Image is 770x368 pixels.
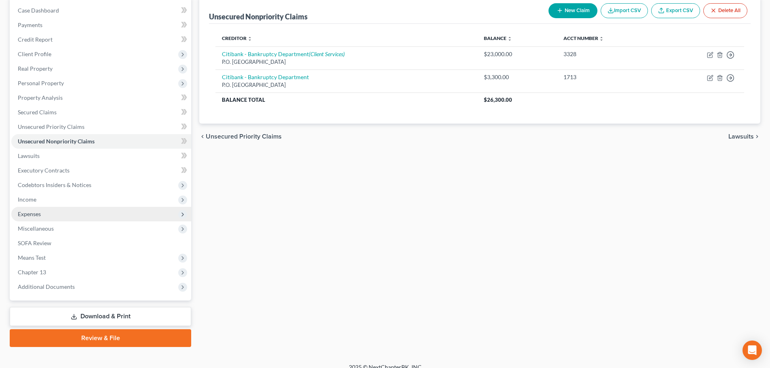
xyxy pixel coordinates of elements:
[484,35,512,41] a: Balance unfold_more
[222,35,252,41] a: Creditor unfold_more
[209,12,308,21] div: Unsecured Nonpriority Claims
[563,50,654,58] div: 3328
[18,80,64,86] span: Personal Property
[18,283,75,290] span: Additional Documents
[18,94,63,101] span: Property Analysis
[18,138,95,145] span: Unsecured Nonpriority Claims
[215,93,477,107] th: Balance Total
[18,225,54,232] span: Miscellaneous
[10,329,191,347] a: Review & File
[18,196,36,203] span: Income
[11,32,191,47] a: Credit Report
[563,35,604,41] a: Acct Number unfold_more
[222,50,345,57] a: Citibank - Bankruptcy Department(Client Services)
[548,3,597,18] button: New Claim
[222,58,471,66] div: P.O. [GEOGRAPHIC_DATA]
[601,3,648,18] button: Import CSV
[11,90,191,105] a: Property Analysis
[743,341,762,360] div: Open Intercom Messenger
[11,236,191,250] a: SOFA Review
[18,7,59,14] span: Case Dashboard
[18,240,51,246] span: SOFA Review
[222,74,309,80] a: Citibank - Bankruptcy Department
[11,149,191,163] a: Lawsuits
[199,133,206,140] i: chevron_left
[10,307,191,326] a: Download & Print
[11,163,191,178] a: Executory Contracts
[18,21,42,28] span: Payments
[484,97,512,103] span: $26,300.00
[11,120,191,134] a: Unsecured Priority Claims
[309,50,345,57] i: (Client Services)
[247,36,252,41] i: unfold_more
[199,133,282,140] button: chevron_left Unsecured Priority Claims
[18,254,46,261] span: Means Test
[11,3,191,18] a: Case Dashboard
[18,181,91,188] span: Codebtors Insiders & Notices
[507,36,512,41] i: unfold_more
[206,133,282,140] span: Unsecured Priority Claims
[728,133,754,140] span: Lawsuits
[651,3,700,18] a: Export CSV
[563,73,654,81] div: 1713
[484,73,551,81] div: $3,300.00
[222,81,471,89] div: P.O. [GEOGRAPHIC_DATA]
[18,269,46,275] span: Chapter 13
[599,36,604,41] i: unfold_more
[11,134,191,149] a: Unsecured Nonpriority Claims
[18,109,57,116] span: Secured Claims
[754,133,760,140] i: chevron_right
[11,18,191,32] a: Payments
[18,50,51,57] span: Client Profile
[11,105,191,120] a: Secured Claims
[728,133,760,140] button: Lawsuits chevron_right
[18,123,84,130] span: Unsecured Priority Claims
[18,167,70,174] span: Executory Contracts
[703,3,747,18] button: Delete All
[18,210,41,217] span: Expenses
[18,152,40,159] span: Lawsuits
[18,65,53,72] span: Real Property
[18,36,53,43] span: Credit Report
[484,50,551,58] div: $23,000.00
